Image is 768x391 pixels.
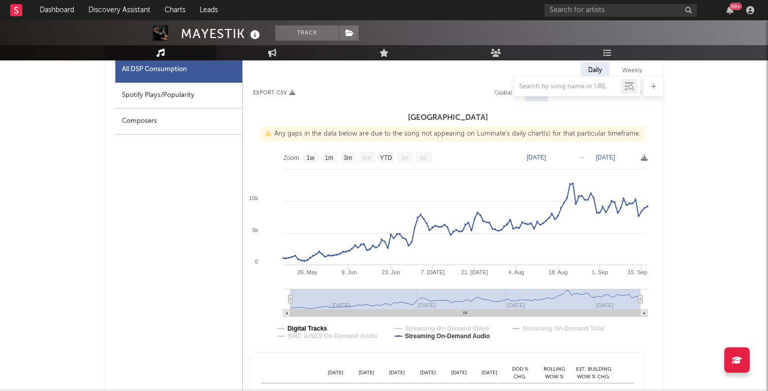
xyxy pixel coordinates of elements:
text: ISRC w/SES On-Demand Audio [287,333,377,340]
text: 1m [325,154,334,161]
text: 1w [307,154,315,161]
text: 9. Jun [341,269,357,275]
div: Composers [115,109,242,135]
text: All [420,154,426,161]
text: 1. Sep [592,269,608,275]
text: 0 [255,258,258,265]
text: 23. Jun [382,269,400,275]
div: All DSP Consumption [115,57,242,83]
div: Any gaps in the data below are due to the song not appearing on Luminate's daily chart(s) for tha... [260,126,646,142]
div: Est. Building WoW % Chg. [573,366,614,380]
text: 15. Sep [628,269,647,275]
div: [DATE] [443,369,474,377]
text: 6m [363,154,371,161]
div: [DATE] [351,369,382,377]
text: 7. [DATE] [421,269,444,275]
div: [DATE] [320,369,351,377]
div: 99 + [729,3,742,10]
div: Rolling WoW % Chg. [535,366,573,380]
div: [DATE] [382,369,413,377]
text: 21. [DATE] [461,269,488,275]
div: Daily [581,62,610,79]
text: 1y [401,154,408,161]
text: → [579,154,585,161]
text: Streaming On-Demand Audio [405,333,490,340]
text: 5k [252,227,258,233]
button: 99+ [726,6,733,14]
div: Weekly [615,62,650,79]
text: Streaming On-Demand Total [523,325,604,332]
text: [DATE] [596,154,615,161]
text: 4. Aug [508,269,524,275]
input: Search for artists [545,4,697,17]
div: [DATE] [474,369,505,377]
div: DoD % Chg. [505,366,535,380]
text: Zoom [283,154,299,161]
button: Track [275,25,339,41]
div: MAYESTIK [181,25,263,42]
input: Search by song name or URL [514,83,621,91]
h3: [GEOGRAPHIC_DATA] [243,112,653,124]
text: 18. Aug [549,269,567,275]
text: [DATE] [527,154,546,161]
text: Streaming On-Demand Video [405,325,489,332]
text: Digital Tracks [287,325,327,332]
text: YTD [380,154,392,161]
div: All DSP Consumption [122,63,187,76]
text: 10k [249,195,258,201]
div: [DATE] [412,369,443,377]
text: 3m [344,154,353,161]
text: 26. May [297,269,317,275]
